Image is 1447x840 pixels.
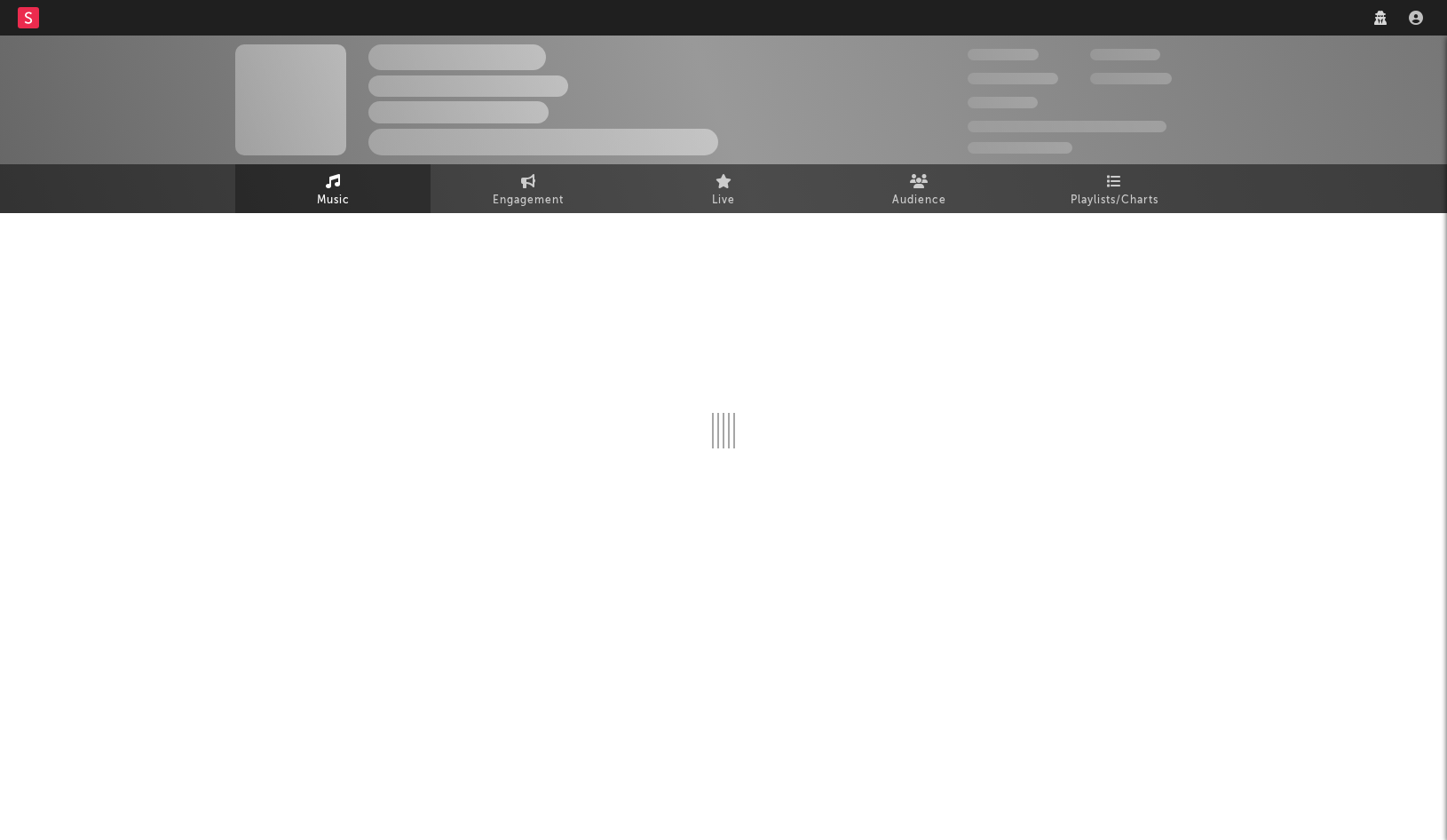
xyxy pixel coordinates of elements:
[892,190,946,211] span: Audience
[235,164,431,213] a: Music
[968,142,1072,154] span: Jump Score: 85.0
[317,190,350,211] span: Music
[821,164,1016,213] a: Audience
[968,73,1058,84] span: 50.000.000
[968,49,1039,60] span: 300.000
[1071,190,1158,211] span: Playlists/Charts
[626,164,821,213] a: Live
[1016,164,1212,213] a: Playlists/Charts
[968,97,1038,108] span: 100.000
[493,190,564,211] span: Engagement
[712,190,735,211] span: Live
[1090,49,1160,60] span: 100.000
[968,121,1166,132] span: 50.000.000 Monthly Listeners
[431,164,626,213] a: Engagement
[1090,73,1172,84] span: 1.000.000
